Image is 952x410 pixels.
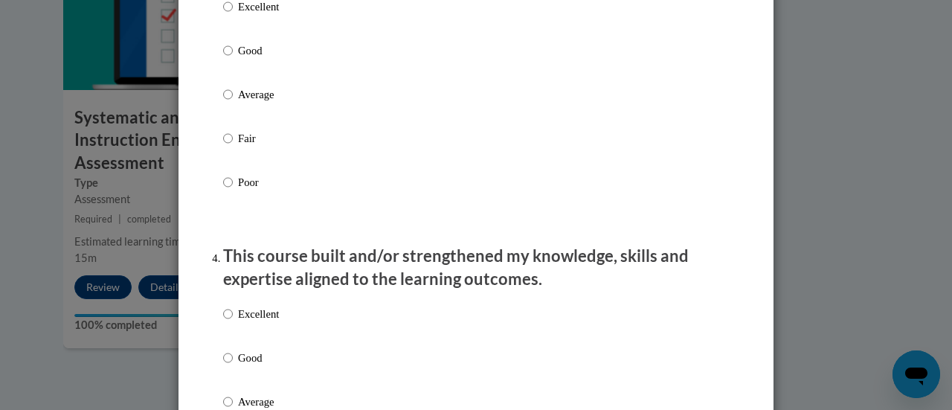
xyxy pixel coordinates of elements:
[223,245,729,291] p: This course built and/or strengthened my knowledge, skills and expertise aligned to the learning ...
[223,394,233,410] input: Average
[238,306,279,322] p: Excellent
[238,42,279,59] p: Good
[223,42,233,59] input: Good
[223,350,233,366] input: Good
[223,174,233,190] input: Poor
[238,174,279,190] p: Poor
[223,86,233,103] input: Average
[238,394,279,410] p: Average
[238,86,279,103] p: Average
[223,130,233,147] input: Fair
[238,350,279,366] p: Good
[223,306,233,322] input: Excellent
[238,130,279,147] p: Fair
